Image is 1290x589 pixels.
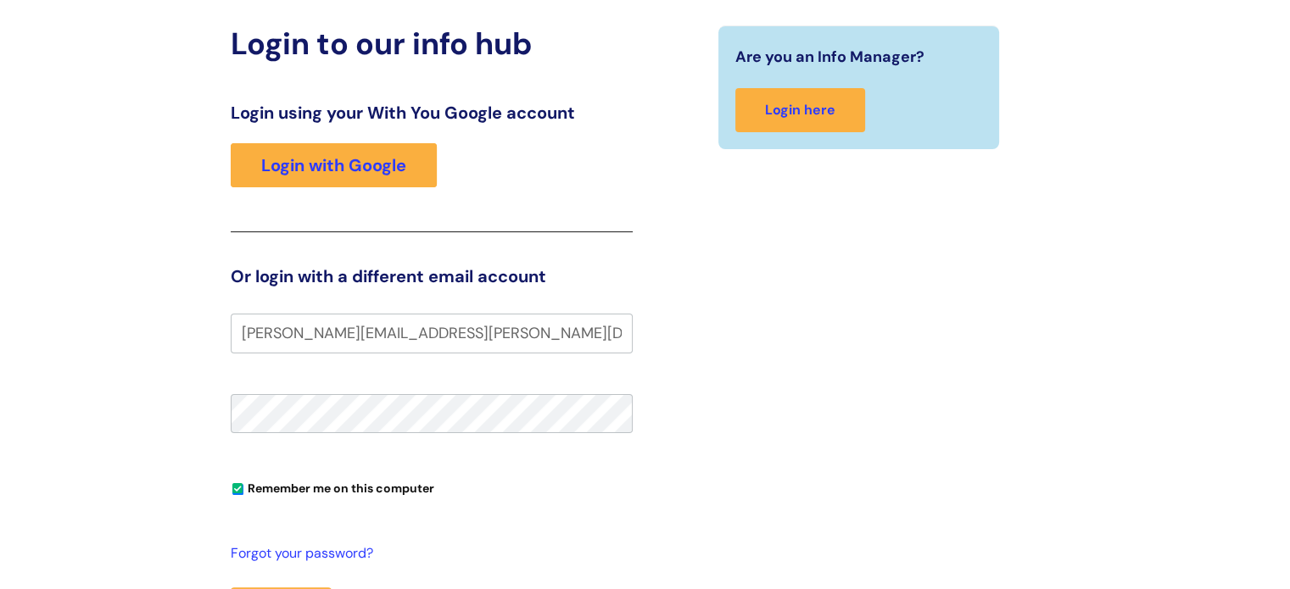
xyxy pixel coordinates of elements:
label: Remember me on this computer [231,477,434,496]
div: You can uncheck this option if you're logging in from a shared device [231,474,633,501]
a: Forgot your password? [231,542,624,566]
input: Your e-mail address [231,314,633,353]
a: Login with Google [231,143,437,187]
h2: Login to our info hub [231,25,633,62]
input: Remember me on this computer [232,484,243,495]
h3: Or login with a different email account [231,266,633,286]
a: Login here [735,88,865,133]
h3: Login using your With You Google account [231,103,633,123]
span: Are you an Info Manager? [735,43,924,70]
